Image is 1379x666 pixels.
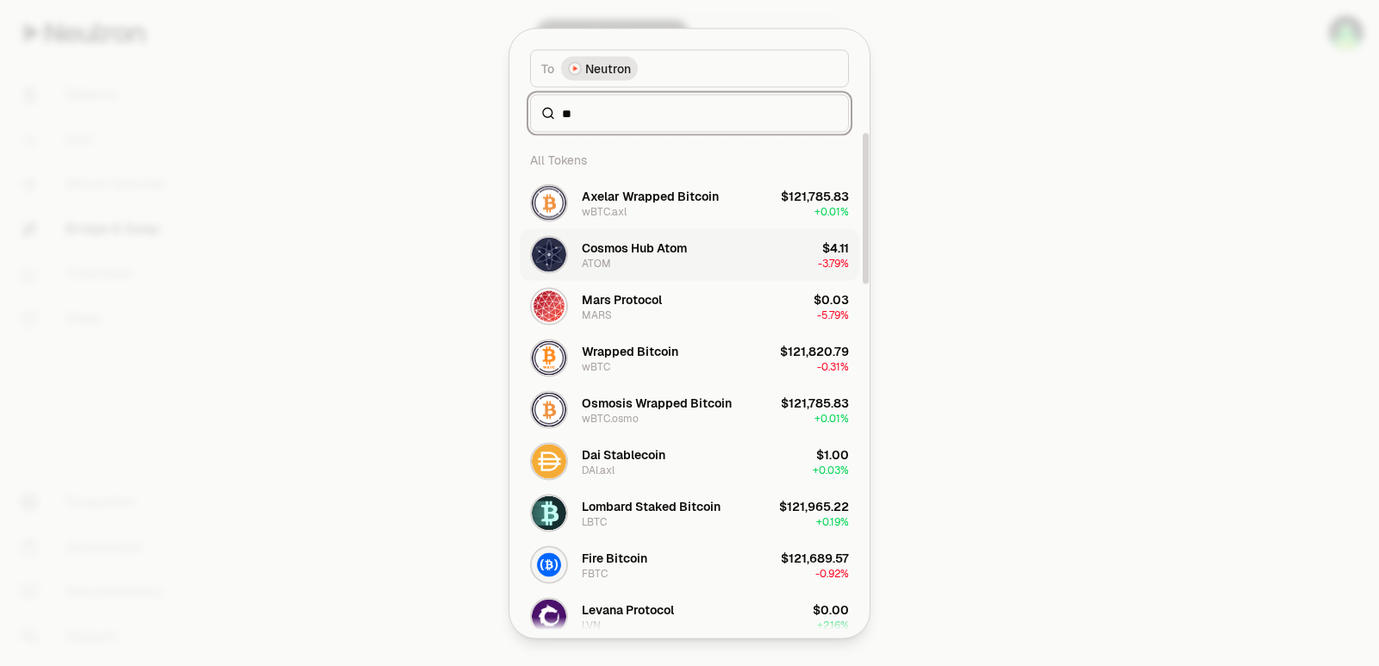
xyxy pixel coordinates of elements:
div: Dai Stablecoin [582,445,665,463]
div: $4.11 [822,239,849,256]
div: LVN [582,618,601,632]
span: To [541,59,554,77]
img: wBTC.axl Logo [532,185,566,220]
span: -5.79% [817,308,849,321]
button: DAI.axl LogoDai StablecoinDAI.axl$1.00+0.03% [520,435,859,487]
span: + 0.01% [814,411,849,425]
div: $121,820.79 [780,342,849,359]
img: FBTC Logo [532,547,566,582]
div: All Tokens [520,142,859,177]
div: Axelar Wrapped Bitcoin [582,187,719,204]
span: -0.92% [815,566,849,580]
div: DAI.axl [582,463,615,476]
div: LBTC [582,514,607,528]
span: -0.31% [817,359,849,373]
img: LBTC Logo [532,495,566,530]
div: $1.00 [816,445,849,463]
button: ToNeutron LogoNeutron [530,49,849,87]
img: Neutron Logo [570,63,580,73]
div: Lombard Staked Bitcoin [582,497,721,514]
div: Mars Protocol [582,290,662,308]
img: wBTC Logo [532,340,566,375]
button: wBTC.axl LogoAxelar Wrapped BitcoinwBTC.axl$121,785.83+0.01% [520,177,859,228]
div: FBTC [582,566,608,580]
div: $121,785.83 [781,394,849,411]
span: + 0.03% [813,463,849,476]
button: LBTC LogoLombard Staked BitcoinLBTC$121,965.22+0.19% [520,487,859,538]
div: $121,785.83 [781,187,849,204]
img: LVN Logo [532,599,566,633]
div: Levana Protocol [582,601,674,618]
div: Wrapped Bitcoin [582,342,678,359]
img: ATOM Logo [532,237,566,271]
img: wBTC.osmo Logo [532,392,566,426]
div: $121,689.57 [781,549,849,566]
div: Osmosis Wrapped Bitcoin [582,394,732,411]
button: LVN LogoLevana ProtocolLVN$0.00+2.16% [520,590,859,642]
div: wBTC.axl [582,204,627,218]
div: ATOM [582,256,611,270]
span: + 0.19% [816,514,849,528]
button: wBTC.osmo LogoOsmosis Wrapped BitcoinwBTC.osmo$121,785.83+0.01% [520,383,859,435]
div: $0.00 [813,601,849,618]
button: ATOM LogoCosmos Hub AtomATOM$4.11-3.79% [520,228,859,280]
button: FBTC LogoFire BitcoinFBTC$121,689.57-0.92% [520,538,859,590]
span: Neutron [585,59,631,77]
img: MARS Logo [532,289,566,323]
span: + 0.01% [814,204,849,218]
div: $121,965.22 [779,497,849,514]
div: MARS [582,308,612,321]
div: Cosmos Hub Atom [582,239,687,256]
span: + 2.16% [817,618,849,632]
div: wBTC.osmo [582,411,639,425]
button: wBTC LogoWrapped BitcoinwBTC$121,820.79-0.31% [520,332,859,383]
div: wBTC [582,359,610,373]
div: $0.03 [814,290,849,308]
img: DAI.axl Logo [532,444,566,478]
div: Fire Bitcoin [582,549,647,566]
button: MARS LogoMars ProtocolMARS$0.03-5.79% [520,280,859,332]
span: -3.79% [818,256,849,270]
